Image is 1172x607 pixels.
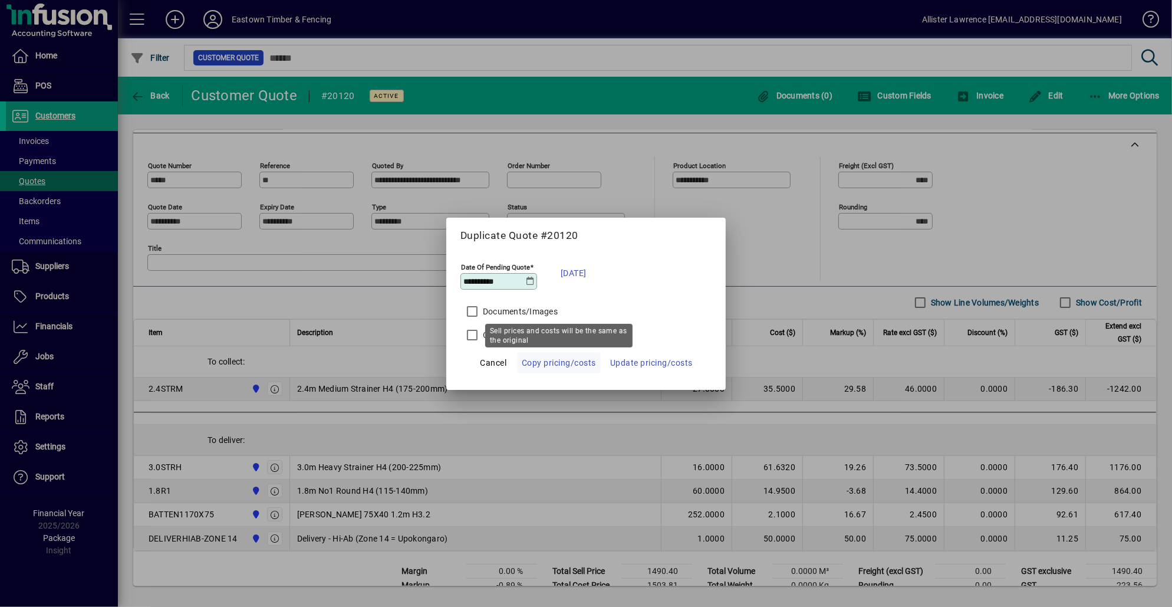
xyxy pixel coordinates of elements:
[517,352,601,373] button: Copy pricing/costs
[561,266,587,280] span: [DATE]
[605,352,697,373] button: Update pricing/costs
[480,356,507,370] span: Cancel
[460,229,712,242] h5: Duplicate Quote #20120
[480,306,558,317] label: Documents/Images
[555,258,592,288] button: [DATE]
[461,263,530,271] mat-label: Date Of Pending Quote
[610,356,693,370] span: Update pricing/costs
[475,352,512,373] button: Cancel
[522,356,596,370] span: Copy pricing/costs
[485,324,633,347] div: Sell prices and costs will be the same as the original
